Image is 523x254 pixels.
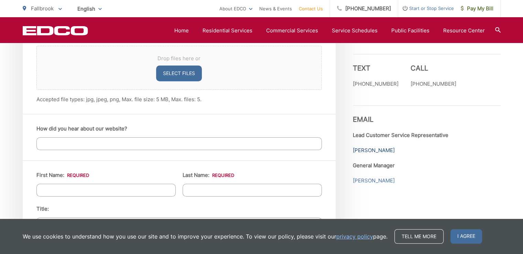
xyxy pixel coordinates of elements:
[353,132,448,138] strong: Lead Customer Service Representative
[219,4,252,13] a: About EDCO
[203,27,252,35] a: Residential Services
[336,232,373,241] a: privacy policy
[36,126,127,132] label: How did you hear about our website?
[31,5,54,12] span: Fallbrook
[183,172,234,178] label: Last Name:
[353,177,395,185] a: [PERSON_NAME]
[353,64,399,72] h3: Text
[411,80,456,88] p: [PHONE_NUMBER]
[36,96,201,103] span: Accepted file types: jpg, jpeg, png, Max. file size: 5 MB, Max. files: 5.
[450,229,482,244] span: I agree
[299,4,323,13] a: Contact Us
[353,146,395,155] a: [PERSON_NAME]
[394,229,444,244] a: Tell me more
[461,4,493,13] span: Pay My Bill
[411,64,456,72] h3: Call
[391,27,429,35] a: Public Facilities
[266,27,318,35] a: Commercial Services
[72,3,107,15] span: English
[23,26,88,35] a: EDCD logo. Return to the homepage.
[36,206,49,212] label: Title:
[36,172,89,178] label: First Name:
[23,232,388,241] p: We use cookies to understand how you use our site and to improve your experience. To view our pol...
[353,105,501,124] h3: Email
[259,4,292,13] a: News & Events
[353,162,395,169] strong: General Manager
[174,27,189,35] a: Home
[443,27,485,35] a: Resource Center
[353,80,399,88] p: [PHONE_NUMBER]
[45,54,313,63] span: Drop files here or
[332,27,378,35] a: Service Schedules
[156,65,202,81] button: select files, upload any relevant images.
